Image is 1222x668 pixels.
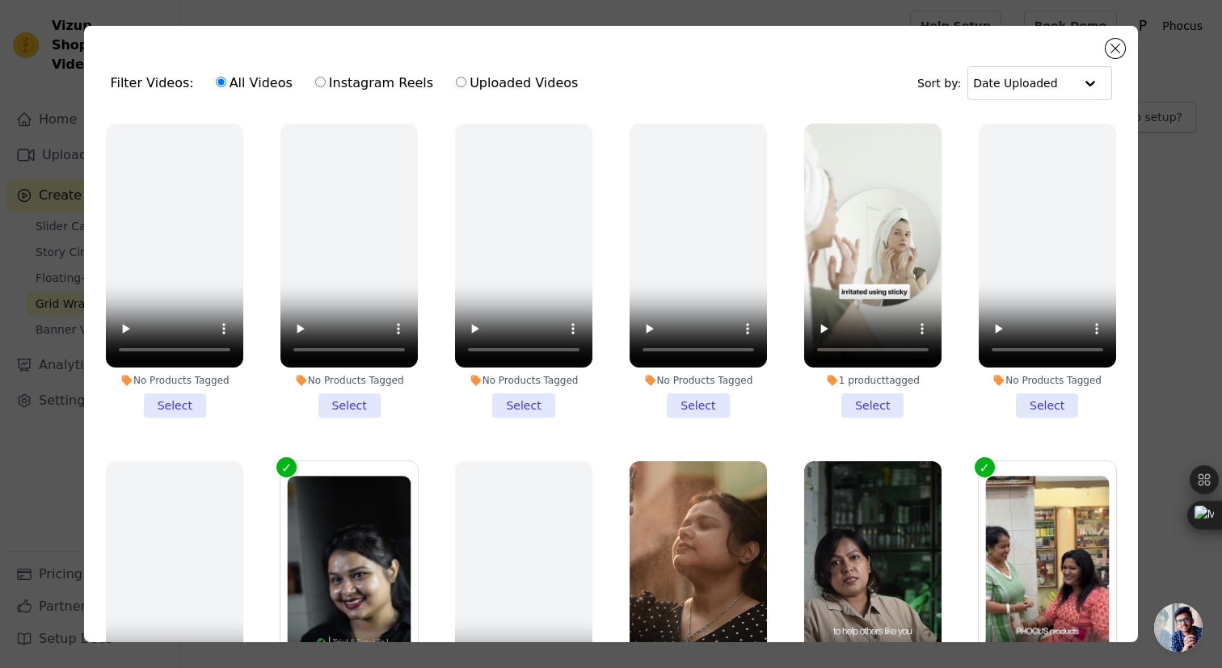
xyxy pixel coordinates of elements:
label: Instagram Reels [314,73,434,94]
div: No Products Tagged [455,374,592,387]
a: Open chat [1154,603,1203,652]
button: Close modal [1106,39,1125,58]
label: All Videos [215,73,293,94]
div: 1 product tagged [804,374,942,387]
div: Sort by: [917,66,1112,100]
div: No Products Tagged [280,374,418,387]
div: No Products Tagged [630,374,767,387]
div: No Products Tagged [106,374,243,387]
div: No Products Tagged [979,374,1116,387]
label: Uploaded Videos [455,73,579,94]
div: Filter Videos: [110,65,587,102]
